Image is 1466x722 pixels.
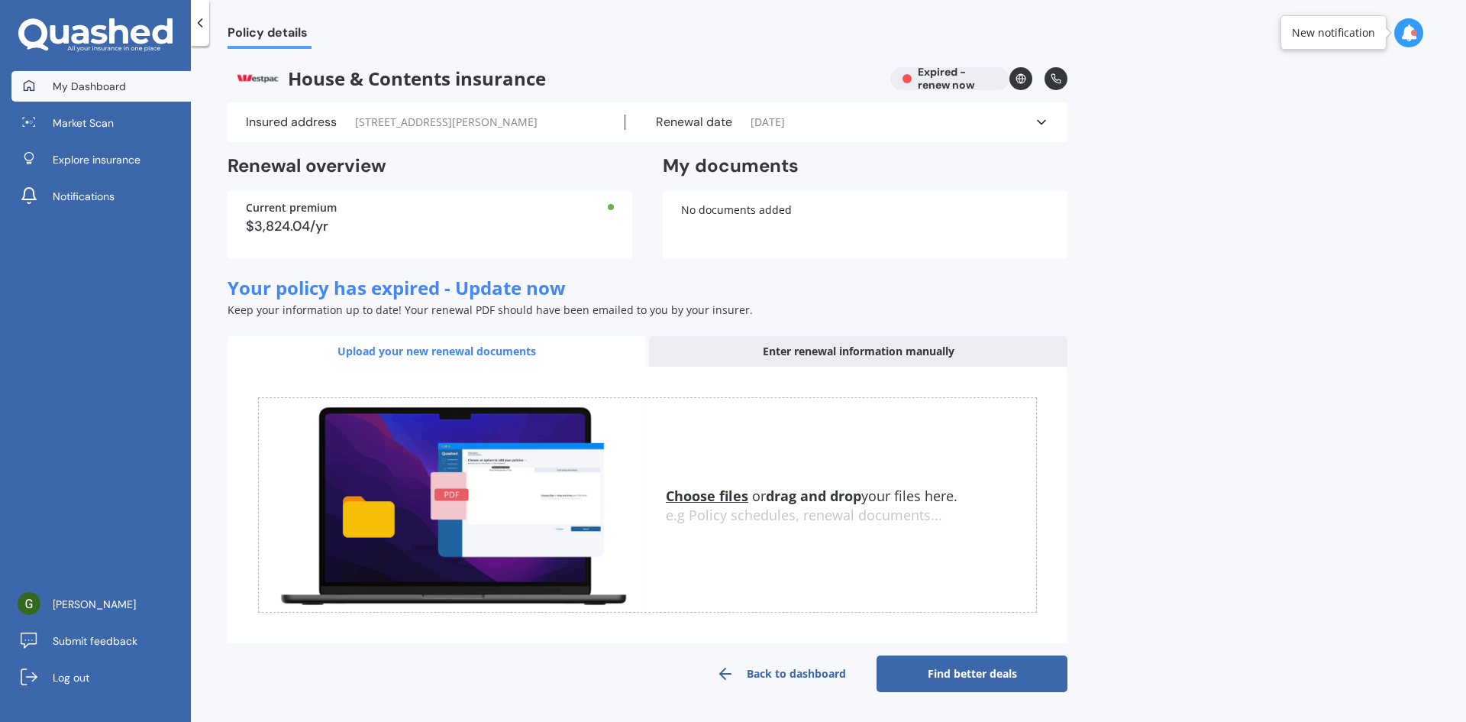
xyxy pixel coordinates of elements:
[228,67,878,90] span: House & Contents insurance
[228,154,632,178] h2: Renewal overview
[53,597,136,612] span: [PERSON_NAME]
[663,154,799,178] h2: My documents
[53,152,140,167] span: Explore insurance
[656,115,732,130] label: Renewal date
[666,487,957,505] span: or your files here.
[11,626,191,656] a: Submit feedback
[663,190,1067,259] div: No documents added
[11,181,191,212] a: Notifications
[686,656,877,692] a: Back to dashboard
[11,108,191,138] a: Market Scan
[11,589,191,620] a: [PERSON_NAME]
[355,115,538,130] span: [STREET_ADDRESS][PERSON_NAME]
[11,144,191,175] a: Explore insurance
[228,336,646,367] div: Upload your new renewal documents
[246,202,614,213] div: Current premium
[53,79,126,94] span: My Dashboard
[246,219,614,233] div: $3,824.04/yr
[53,670,89,685] span: Log out
[228,303,753,317] span: Keep your information up to date! Your renewal PDF should have been emailed to you by your insurer.
[11,662,191,693] a: Log out
[666,507,1036,524] div: e.g Policy schedules, renewal documents...
[53,115,114,131] span: Market Scan
[751,115,785,130] span: [DATE]
[228,275,566,300] span: Your policy has expired - Update now
[649,336,1067,367] div: Enter renewal information manually
[259,398,647,613] img: upload.de96410c8ce839c3fdd5.gif
[228,67,288,90] img: Wespac.png
[877,656,1067,692] a: Find better deals
[766,487,861,505] b: drag and drop
[11,71,191,102] a: My Dashboard
[246,115,337,130] label: Insured address
[53,189,115,204] span: Notifications
[53,633,137,649] span: Submit feedback
[1292,25,1375,40] div: New notification
[228,25,312,46] span: Policy details
[666,487,748,505] u: Choose files
[18,592,40,615] img: ACg8ocLj4vvEnuWS6AuGSODr-YOrwfHjQeQR1aLTYayHCBIxlV5WUA=s96-c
